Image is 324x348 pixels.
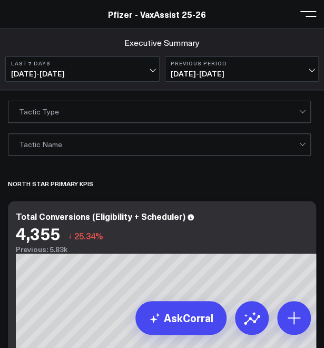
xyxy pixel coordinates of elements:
[8,171,93,196] div: North Star Primary KPIs
[11,70,154,78] span: [DATE] - [DATE]
[124,37,200,49] a: Executive Summary
[171,70,313,78] span: [DATE] - [DATE]
[108,8,206,20] a: Pfizer - VaxAssist 25-26
[135,301,227,335] a: AskCorral
[16,224,60,243] div: 4,355
[68,229,72,243] span: ↓
[171,60,313,66] b: Previous Period
[16,210,185,222] div: Total Conversions (Eligibility + Scheduler)
[5,56,160,82] button: Last 7 Days[DATE]-[DATE]
[11,60,154,66] b: Last 7 Days
[165,56,319,82] button: Previous Period[DATE]-[DATE]
[74,230,103,241] span: 25.34%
